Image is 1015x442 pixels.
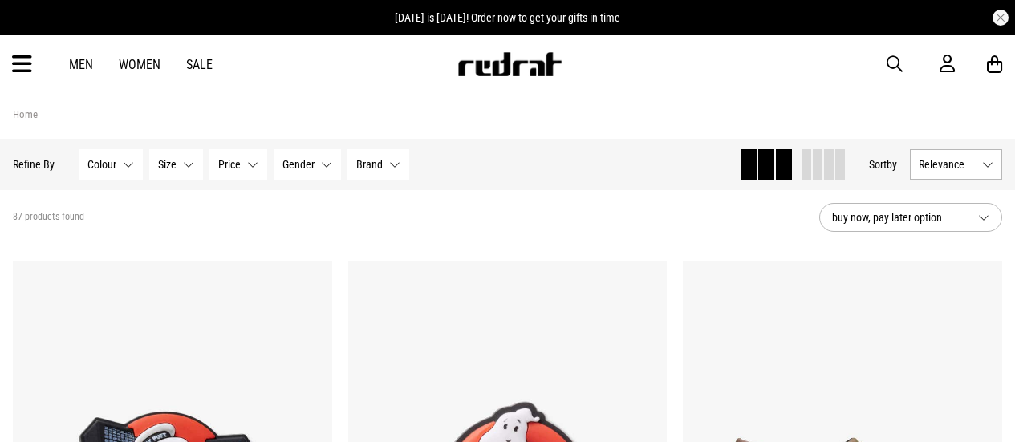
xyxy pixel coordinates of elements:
[149,149,203,180] button: Size
[869,155,897,174] button: Sortby
[887,158,897,171] span: by
[910,149,1002,180] button: Relevance
[209,149,267,180] button: Price
[832,208,965,227] span: buy now, pay later option
[457,52,562,76] img: Redrat logo
[13,108,38,120] a: Home
[282,158,315,171] span: Gender
[13,211,84,224] span: 87 products found
[274,149,341,180] button: Gender
[356,158,383,171] span: Brand
[819,203,1002,232] button: buy now, pay later option
[69,57,93,72] a: Men
[119,57,160,72] a: Women
[347,149,409,180] button: Brand
[13,158,55,171] p: Refine By
[87,158,116,171] span: Colour
[79,149,143,180] button: Colour
[919,158,976,171] span: Relevance
[218,158,241,171] span: Price
[158,158,177,171] span: Size
[186,57,213,72] a: Sale
[395,11,620,24] span: [DATE] is [DATE]! Order now to get your gifts in time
